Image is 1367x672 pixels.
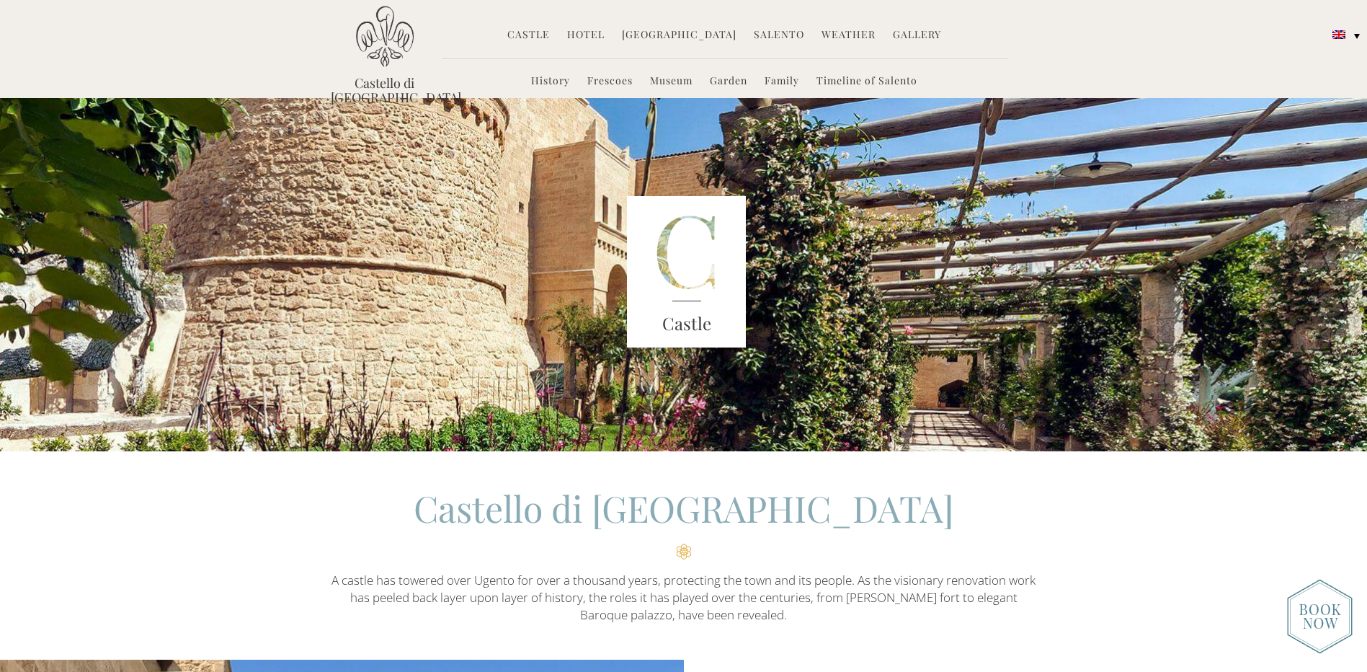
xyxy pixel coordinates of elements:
img: new-booknow.png [1287,579,1353,654]
a: Castle [507,27,550,44]
a: Gallery [893,27,941,44]
img: Castello di Ugento [356,6,414,67]
a: Museum [650,74,693,90]
p: A castle has towered over Ugento for over a thousand years, protecting the town and its people. A... [331,572,1037,624]
a: [GEOGRAPHIC_DATA] [622,27,736,44]
img: castle-letter.png [627,196,747,348]
a: Hotel [567,27,605,44]
a: Frescoes [587,74,633,90]
h3: Castle [627,311,747,337]
a: Salento [754,27,804,44]
a: Weather [821,27,876,44]
a: Timeline of Salento [816,74,917,90]
a: History [531,74,570,90]
h2: Castello di [GEOGRAPHIC_DATA] [331,484,1037,560]
img: English [1332,30,1345,39]
a: Garden [710,74,747,90]
a: Castello di [GEOGRAPHIC_DATA] [331,76,439,105]
a: Family [765,74,799,90]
